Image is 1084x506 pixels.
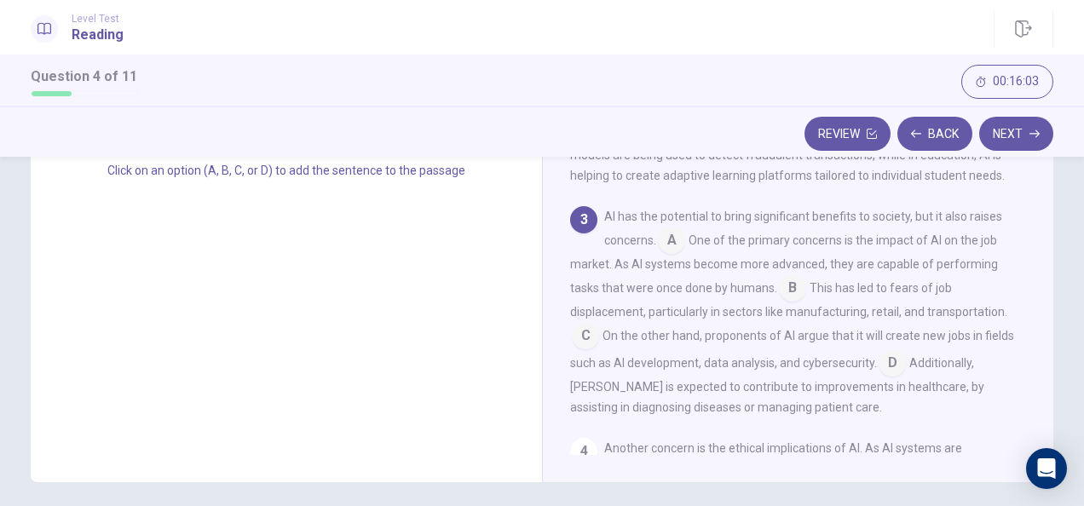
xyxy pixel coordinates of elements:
[779,274,806,302] span: B
[979,117,1053,151] button: Next
[72,13,124,25] span: Level Test
[961,65,1053,99] button: 00:16:03
[993,75,1039,89] span: 00:16:03
[604,210,1002,247] span: AI has the potential to bring significant benefits to society, but it also raises concerns.
[31,66,140,87] h1: Question 4 of 11
[804,117,891,151] button: Review
[570,206,597,233] div: 3
[658,227,685,254] span: A
[897,117,972,151] button: Back
[570,329,1014,370] span: On the other hand, proponents of AI argue that it will create new jobs in fields such as AI devel...
[570,233,998,295] span: One of the primary concerns is the impact of AI on the job market. As AI systems become more adva...
[107,164,465,177] span: Click on an option (A, B, C, or D) to add the sentence to the passage
[879,349,906,377] span: D
[572,322,599,349] span: C
[1026,448,1067,489] div: Open Intercom Messenger
[570,438,597,465] div: 4
[570,356,984,414] span: Additionally, [PERSON_NAME] is expected to contribute to improvements in healthcare, by assisting...
[72,25,124,45] h1: Reading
